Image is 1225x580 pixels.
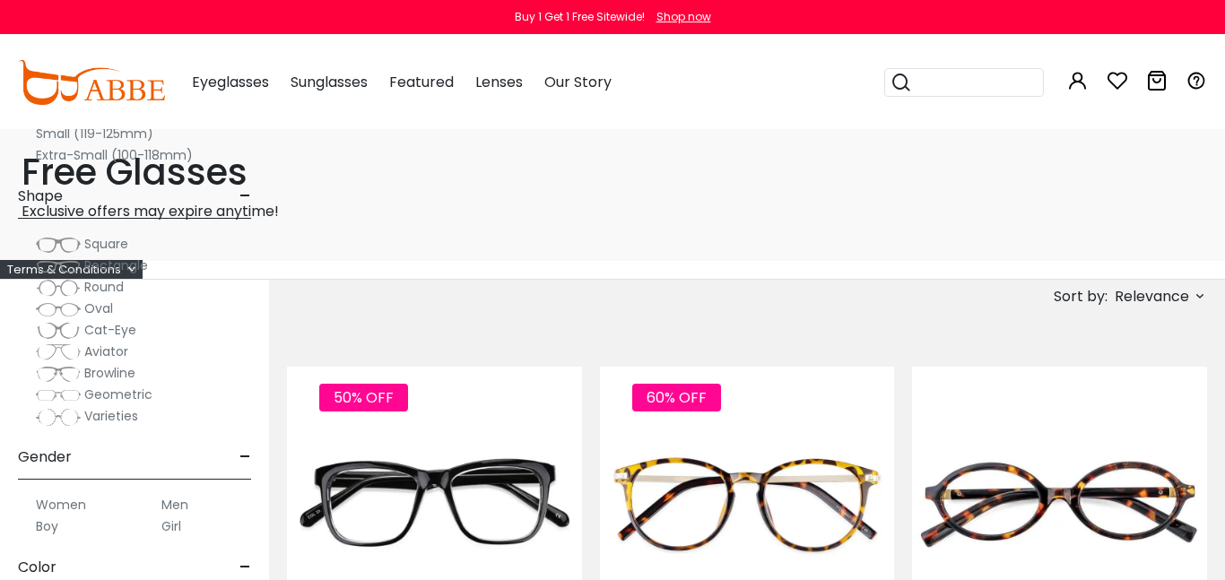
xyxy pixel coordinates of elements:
div: Shop now [656,9,711,25]
label: Men [161,494,188,515]
label: Boy [36,515,58,537]
span: Sort by: [1054,286,1108,307]
img: abbeglasses.com [18,60,165,105]
img: Round.png [36,279,81,297]
h1: Free Glasses [22,151,1203,194]
span: Round [84,278,124,296]
span: Geometric [84,385,152,403]
span: Relevance [1115,281,1189,313]
label: Girl [161,515,181,537]
img: Tortoise Callie - Combination ,Universal Bridge Fit [600,431,895,578]
a: Shop now [647,9,711,24]
span: 50% OFF [319,384,408,411]
img: Browline.png [36,365,81,383]
span: Browline [84,364,135,382]
span: Sunglasses [291,72,368,92]
span: - [239,436,251,479]
label: Extra-Small (100-118mm) [36,144,193,166]
span: Aviator [84,342,128,360]
span: Featured [389,72,454,92]
label: Small (119-125mm) [36,123,153,144]
p: Exclusive offers may expire anytime! [22,201,1203,222]
span: Varieties [84,407,138,425]
span: Eyeglasses [192,72,269,92]
img: Square.png [36,236,81,254]
img: Tortoise Knowledge - Acetate ,Universal Bridge Fit [912,431,1207,578]
span: - [239,175,251,218]
img: Cat-Eye.png [36,322,81,340]
span: Oval [84,299,113,317]
label: Women [36,494,86,515]
span: Rectangle [84,256,148,274]
span: Square [84,235,128,253]
img: Oval.png [36,300,81,318]
img: Rectangle.png [36,257,81,275]
span: Gender [18,436,72,479]
span: Our Story [544,72,612,92]
img: Varieties.png [36,408,81,427]
span: Cat-Eye [84,321,136,339]
img: Aviator.png [36,343,81,361]
span: Lenses [475,72,523,92]
div: Buy 1 Get 1 Free Sitewide! [515,9,645,25]
span: Shape [18,175,63,218]
img: Geometric.png [36,386,81,404]
span: 60% OFF [632,384,721,411]
img: Gun Laya - Plastic ,Universal Bridge Fit [287,431,582,578]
